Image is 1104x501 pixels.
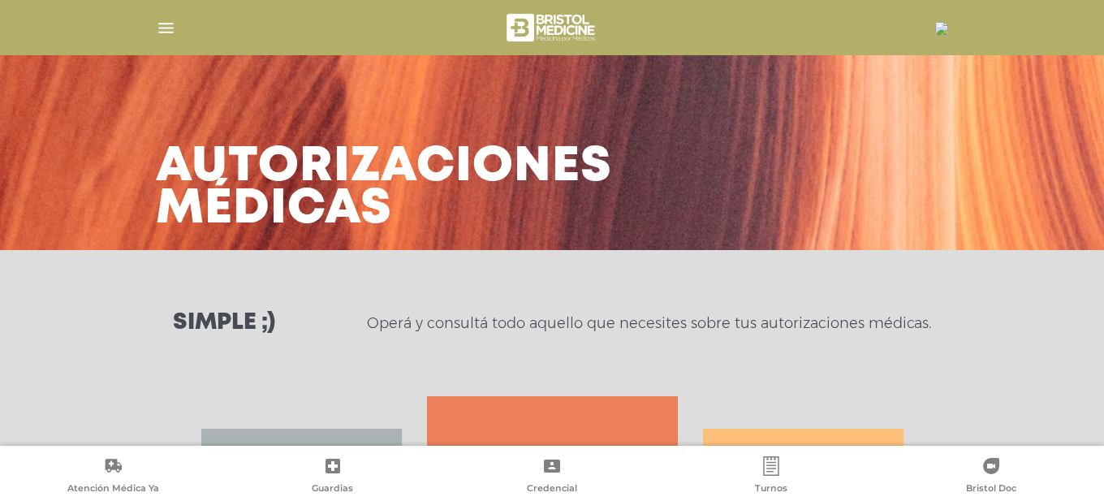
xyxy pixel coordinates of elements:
a: Guardias [222,456,442,498]
a: Bristol Doc [882,456,1101,498]
span: Turnos [755,482,787,497]
img: 24808 [935,22,948,35]
img: Cober_menu-lines-white.svg [156,18,176,38]
span: Atención Médica Ya [67,482,159,497]
p: Operá y consultá todo aquello que necesites sobre tus autorizaciones médicas. [367,313,931,333]
span: Credencial [527,482,577,497]
h3: Autorizaciones médicas [156,146,612,231]
span: Bristol Doc [966,482,1016,497]
a: Turnos [662,456,881,498]
a: Atención Médica Ya [3,456,222,498]
span: Guardias [312,482,353,497]
a: Credencial [442,456,662,498]
h3: Simple ;) [173,312,275,335]
img: bristol-medicine-blanco.png [504,8,601,47]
